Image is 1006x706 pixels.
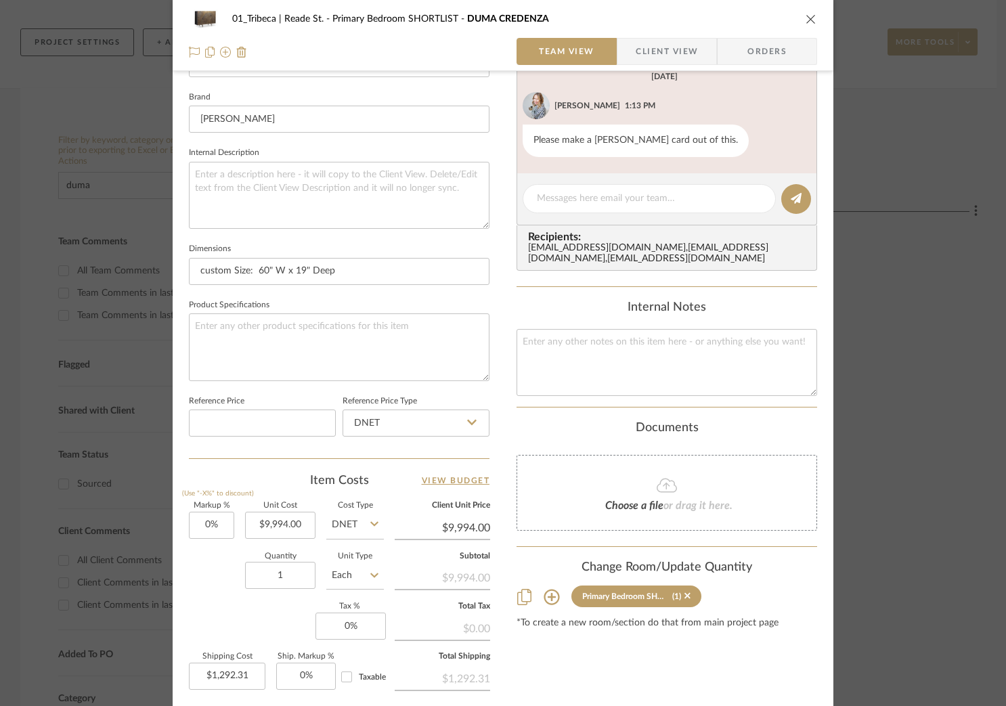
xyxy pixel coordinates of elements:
label: Tax % [315,603,384,610]
label: Cost Type [326,502,384,509]
label: Brand [189,94,211,101]
span: Choose a file [605,500,663,511]
div: Internal Notes [517,301,817,315]
label: Quantity [245,553,315,560]
label: Shipping Cost [189,653,265,660]
label: Unit Type [326,553,384,560]
label: Total Tax [395,603,490,610]
div: [DATE] [651,72,678,81]
label: Product Specifications [189,302,269,309]
label: Total Shipping [395,653,490,660]
label: Ship. Markup % [276,653,336,660]
div: [EMAIL_ADDRESS][DOMAIN_NAME] , [EMAIL_ADDRESS][DOMAIN_NAME] , [EMAIL_ADDRESS][DOMAIN_NAME] [528,243,811,265]
div: *To create a new room/section do that from main project page [517,618,817,629]
span: DUMA CREDENZA [467,14,549,24]
label: Unit Cost [245,502,315,509]
div: $9,994.00 [395,565,490,589]
div: 1:13 PM [625,100,655,112]
img: 136fc935-71bd-4c73-b8d4-1303a4a8470e.jpg [523,92,550,119]
span: 01_Tribeca | Reade St. [232,14,332,24]
label: Internal Description [189,150,259,156]
div: Change Room/Update Quantity [517,560,817,575]
button: close [805,13,817,25]
div: $1,292.31 [395,665,490,690]
input: Enter Brand [189,106,489,133]
span: Recipients: [528,231,811,243]
label: Subtotal [395,553,490,560]
span: Primary Bedroom SHORTLIST [332,14,467,24]
input: Enter the dimensions of this item [189,258,489,285]
a: View Budget [422,472,490,489]
div: [PERSON_NAME] [554,100,620,112]
label: Reference Price Type [343,398,417,405]
span: Taxable [359,673,386,681]
div: Primary Bedroom SHORTLIST [582,592,669,601]
img: 8c67a955-3f39-48aa-9c3b-6e79981ca9aa_48x40.jpg [189,5,221,32]
label: Reference Price [189,398,244,405]
span: Orders [732,38,802,65]
div: Item Costs [189,472,489,489]
span: Client View [636,38,698,65]
img: Remove from project [236,47,247,58]
label: Markup % [189,502,234,509]
span: or drag it here. [663,500,732,511]
div: Documents [517,421,817,436]
label: Dimensions [189,246,231,252]
div: (1) [672,592,681,601]
span: Team View [539,38,594,65]
label: Client Unit Price [395,502,490,509]
div: $0.00 [395,615,490,640]
div: Please make a [PERSON_NAME] card out of this. [523,125,749,157]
